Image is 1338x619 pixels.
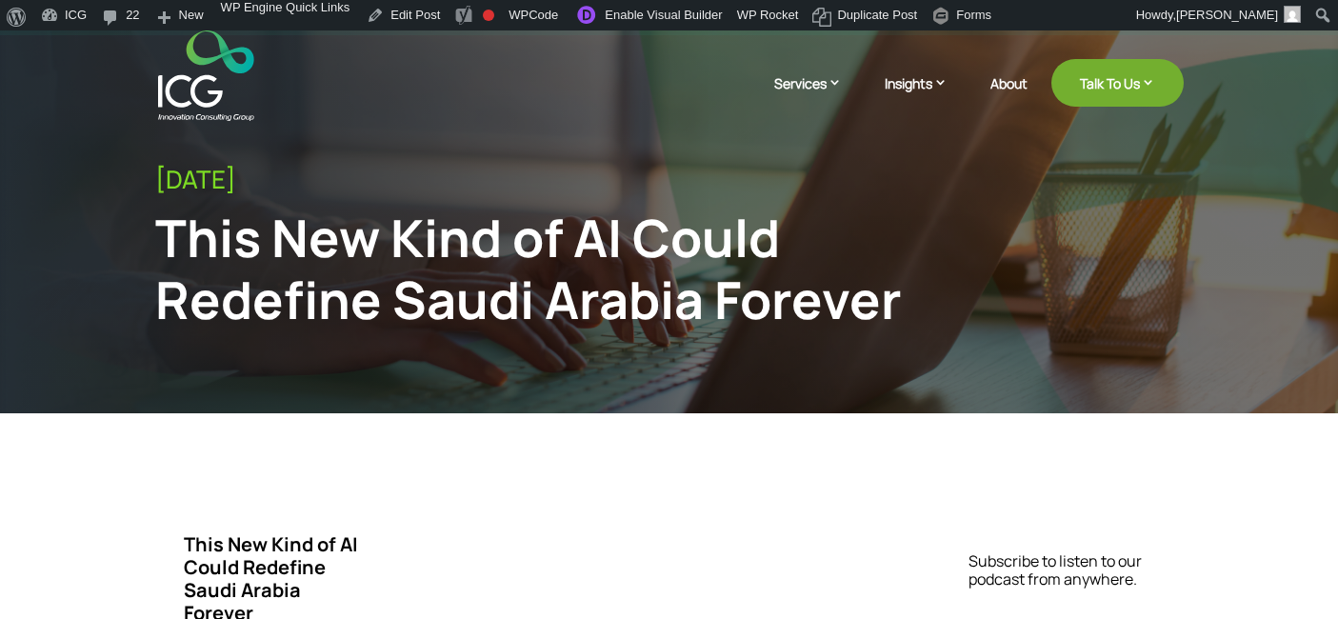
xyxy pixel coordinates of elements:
span: 22 [126,8,139,38]
span: Duplicate Post [837,8,917,38]
div: [DATE] [155,165,1184,194]
iframe: Chat Widget [1243,528,1338,619]
p: Subscribe to listen to our podcast from anywhere. [969,552,1173,589]
div: Focus keyphrase not set [483,10,494,21]
a: Talk To Us [1051,59,1184,107]
a: Insights [885,73,967,121]
a: About [990,76,1028,121]
a: Services [774,73,861,121]
span: New [179,8,204,38]
div: This New Kind of AI Could Redefine Saudi Arabia Forever [155,207,948,330]
span: Forms [956,8,991,38]
img: ICG [158,30,254,121]
span: [PERSON_NAME] [1176,8,1278,22]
